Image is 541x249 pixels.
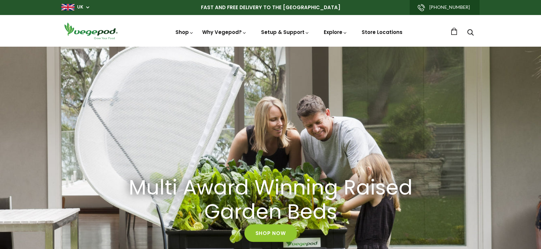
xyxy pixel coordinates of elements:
a: Search [467,30,474,37]
img: gb_large.png [61,4,74,10]
a: Explore [324,29,347,36]
a: Store Locations [362,29,402,36]
a: Multi Award Winning Raised Garden Beds [115,176,426,225]
h2: Multi Award Winning Raised Garden Beds [123,176,418,225]
a: UK [77,4,83,10]
img: Vegepod [61,22,120,40]
a: Why Vegepod? [202,29,247,36]
a: Shop Now [244,224,297,242]
a: Shop [175,29,194,36]
a: Setup & Support [261,29,309,36]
